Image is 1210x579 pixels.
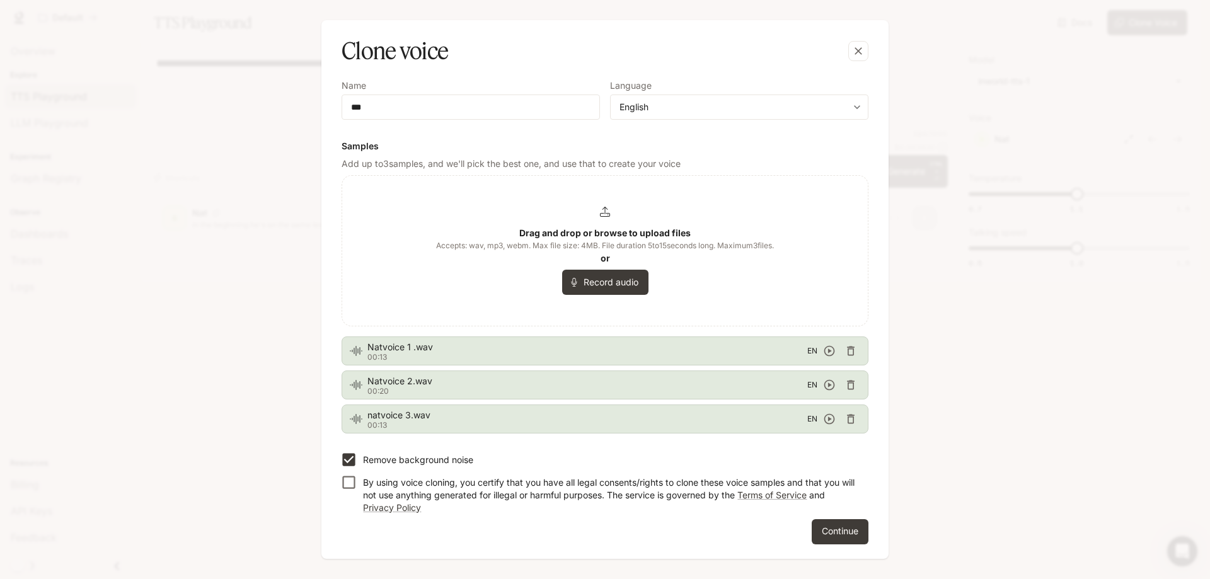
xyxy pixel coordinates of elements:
[363,476,858,514] p: By using voice cloning, you certify that you have all legal consents/rights to clone these voice ...
[807,413,817,425] span: EN
[367,409,807,421] span: natvoice 3.wav
[601,253,610,263] b: or
[342,140,868,152] h6: Samples
[342,81,366,90] p: Name
[519,227,691,238] b: Drag and drop or browse to upload files
[342,35,448,67] h5: Clone voice
[807,379,817,391] span: EN
[367,387,807,395] p: 00:20
[436,239,774,252] span: Accepts: wav, mp3, webm. Max file size: 4MB. File duration 5 to 15 seconds long. Maximum 3 files.
[367,353,807,361] p: 00:13
[611,101,868,113] div: English
[807,345,817,357] span: EN
[812,519,868,544] button: Continue
[363,502,421,513] a: Privacy Policy
[737,490,807,500] a: Terms of Service
[562,270,648,295] button: Record audio
[619,101,848,113] div: English
[342,158,868,170] p: Add up to 3 samples, and we'll pick the best one, and use that to create your voice
[610,81,652,90] p: Language
[363,454,473,466] p: Remove background noise
[367,421,807,429] p: 00:13
[367,341,807,353] span: Natvoice 1 .wav
[367,375,807,387] span: Natvoice 2.wav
